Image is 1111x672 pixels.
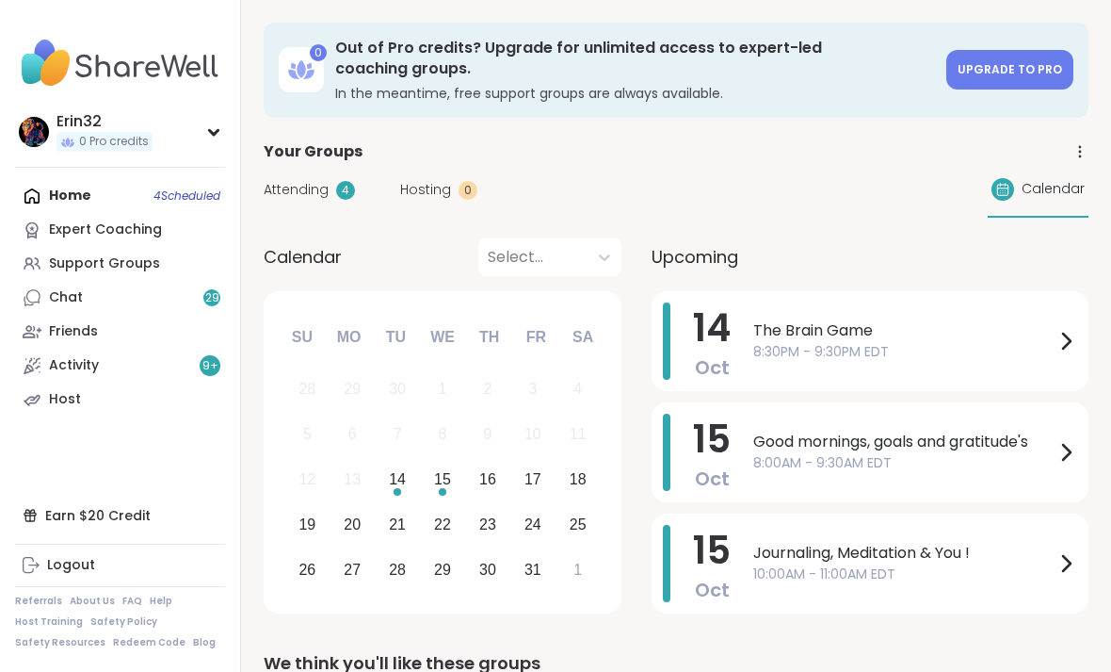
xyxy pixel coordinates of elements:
[468,459,508,500] div: Choose Thursday, October 16th, 2025
[557,369,598,410] div: Not available Saturday, October 4th, 2025
[753,431,1055,453] span: Good mornings, goals and gratitude's
[1022,179,1085,199] span: Calendar
[557,414,598,454] div: Not available Saturday, October 11th, 2025
[15,349,225,383] a: Activity9+
[15,636,105,649] a: Safety Resources
[335,38,935,80] h3: Out of Pro credits? Upgrade for unlimited access to expert-led coaching groups.
[524,467,541,492] div: 17
[423,414,463,454] div: Not available Wednesday, October 8th, 2025
[512,459,553,500] div: Choose Friday, October 17th, 2025
[557,504,598,545] div: Choose Saturday, October 25th, 2025
[389,557,406,582] div: 28
[652,244,738,270] span: Upcoming
[287,504,328,545] div: Choose Sunday, October 19th, 2025
[753,542,1055,565] span: Journaling, Meditation & You !
[303,421,312,447] div: 5
[389,467,406,492] div: 14
[282,316,323,357] div: Su
[298,512,315,537] div: 19
[79,134,149,150] span: 0 Pro credits
[264,140,362,163] span: Your Groups
[512,549,553,590] div: Choose Friday, October 31st, 2025
[49,322,98,341] div: Friends
[344,467,361,492] div: 13
[122,595,142,608] a: FAQ
[328,316,369,357] div: Mo
[310,44,327,61] div: 0
[344,512,361,537] div: 20
[693,524,731,577] span: 15
[332,549,373,590] div: Choose Monday, October 27th, 2025
[394,421,402,447] div: 7
[753,320,1055,342] span: The Brain Game
[695,466,730,492] span: Oct
[468,414,508,454] div: Not available Thursday, October 9th, 2025
[90,615,157,629] a: Safety Policy
[389,512,406,537] div: 21
[15,595,62,608] a: Referrals
[15,315,225,349] a: Friends
[512,504,553,545] div: Choose Friday, October 24th, 2025
[434,512,451,537] div: 22
[287,459,328,500] div: Not available Sunday, October 12th, 2025
[15,615,83,629] a: Host Training
[15,549,225,582] a: Logout
[15,213,225,247] a: Expert Coaching
[113,636,185,649] a: Redeem Code
[287,369,328,410] div: Not available Sunday, September 28th, 2025
[49,288,83,307] div: Chat
[400,180,451,200] span: Hosting
[483,376,491,402] div: 2
[570,467,587,492] div: 18
[479,557,496,582] div: 30
[434,557,451,582] div: 29
[573,376,582,402] div: 4
[193,636,216,649] a: Blog
[336,181,355,200] div: 4
[423,549,463,590] div: Choose Wednesday, October 29th, 2025
[423,369,463,410] div: Not available Wednesday, October 1st, 2025
[332,459,373,500] div: Not available Monday, October 13th, 2025
[284,367,600,592] div: month 2025-10
[202,358,218,374] span: 9 +
[439,421,447,447] div: 8
[378,414,418,454] div: Not available Tuesday, October 7th, 2025
[344,376,361,402] div: 29
[375,316,416,357] div: Tu
[49,356,99,375] div: Activity
[298,376,315,402] div: 28
[70,595,115,608] a: About Us
[298,467,315,492] div: 12
[15,247,225,281] a: Support Groups
[264,244,342,270] span: Calendar
[332,504,373,545] div: Choose Monday, October 20th, 2025
[468,504,508,545] div: Choose Thursday, October 23rd, 2025
[56,111,153,132] div: Erin32
[524,512,541,537] div: 24
[469,316,510,357] div: Th
[958,61,1062,77] span: Upgrade to Pro
[423,459,463,500] div: Choose Wednesday, October 15th, 2025
[557,549,598,590] div: Choose Saturday, November 1st, 2025
[695,577,730,603] span: Oct
[332,414,373,454] div: Not available Monday, October 6th, 2025
[468,369,508,410] div: Not available Thursday, October 2nd, 2025
[693,413,731,466] span: 15
[378,369,418,410] div: Not available Tuesday, September 30th, 2025
[49,254,160,273] div: Support Groups
[423,504,463,545] div: Choose Wednesday, October 22nd, 2025
[557,459,598,500] div: Choose Saturday, October 18th, 2025
[298,557,315,582] div: 26
[459,181,477,200] div: 0
[512,414,553,454] div: Not available Friday, October 10th, 2025
[15,30,225,96] img: ShareWell Nav Logo
[483,421,491,447] div: 9
[573,557,582,582] div: 1
[389,376,406,402] div: 30
[570,421,587,447] div: 11
[695,354,730,381] span: Oct
[524,421,541,447] div: 10
[378,504,418,545] div: Choose Tuesday, October 21st, 2025
[150,595,172,608] a: Help
[15,499,225,533] div: Earn $20 Credit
